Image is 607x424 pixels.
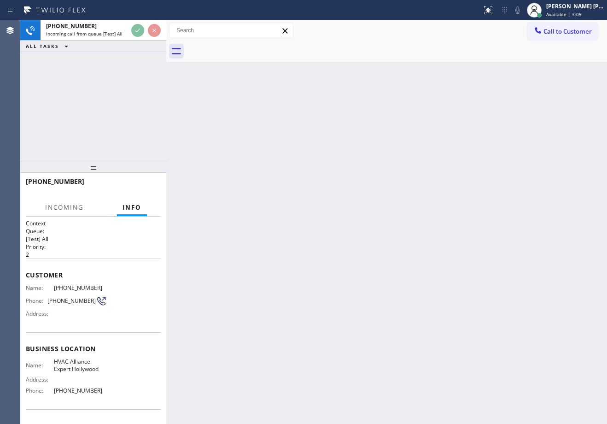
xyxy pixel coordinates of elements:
div: [PERSON_NAME] [PERSON_NAME] Dahil [546,2,604,10]
span: Info [123,203,141,212]
button: Info [117,199,147,217]
span: [PHONE_NUMBER] [54,387,107,394]
span: Business location [26,344,161,353]
span: [PHONE_NUMBER] [26,177,84,186]
span: Incoming [45,203,84,212]
span: [PHONE_NUMBER] [47,297,96,304]
span: Address: [26,310,54,317]
h2: Queue: [26,227,161,235]
span: ALL TASKS [26,43,59,49]
button: Accept [131,24,144,37]
button: Call to Customer [527,23,598,40]
span: Incoming call from queue [Test] All [46,30,123,37]
input: Search [169,23,293,38]
span: Name: [26,284,54,291]
p: 2 [26,251,161,259]
button: Incoming [40,199,89,217]
span: [PHONE_NUMBER] [46,22,97,30]
span: HVAC Alliance Expert Hollywood [54,358,107,372]
button: Mute [511,4,524,17]
span: Address: [26,376,54,383]
span: Available | 3:09 [546,11,582,18]
span: Customer [26,271,161,279]
span: Phone: [26,297,47,304]
p: [Test] All [26,235,161,243]
span: [PHONE_NUMBER] [54,284,107,291]
h2: Priority: [26,243,161,251]
span: Call to Customer [543,27,592,35]
span: Name: [26,362,54,369]
span: Phone: [26,387,54,394]
button: ALL TASKS [20,41,77,52]
h1: Context [26,219,161,227]
button: Reject [148,24,161,37]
